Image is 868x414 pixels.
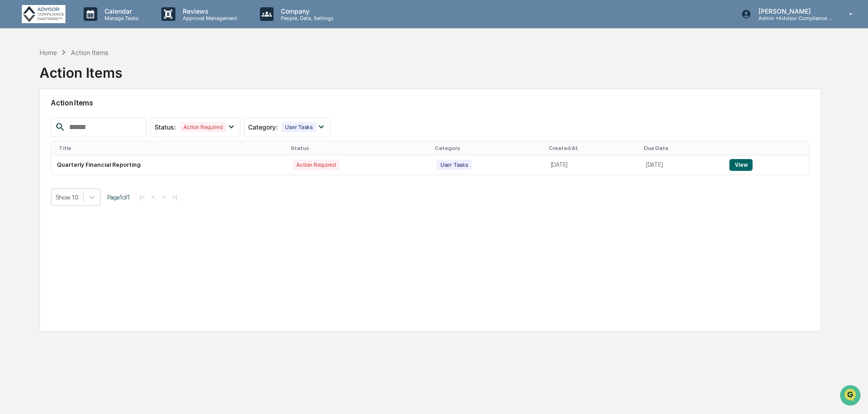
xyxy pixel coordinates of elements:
img: 1746055101610-c473b297-6a78-478c-a979-82029cc54cd1 [9,70,25,86]
button: > [159,193,168,201]
span: Attestations [75,115,113,124]
img: logo [22,5,65,24]
div: 🖐️ [9,115,16,123]
button: Start new chat [155,72,165,83]
td: [DATE] [640,155,724,175]
div: Action Required [293,160,339,170]
div: Action Required [180,122,226,132]
span: Preclearance [18,115,59,124]
p: Company [274,7,338,15]
div: Status [291,145,428,151]
div: Home [40,49,57,56]
p: [PERSON_NAME] [751,7,836,15]
span: Status : [155,123,176,131]
p: Admin • Advisor Compliance Partners [751,15,836,21]
button: < [149,193,158,201]
span: Pylon [90,154,110,161]
p: How can we help? [9,19,165,34]
div: Created At [549,145,637,151]
div: Due Date [644,145,720,151]
p: People, Data, Settings [274,15,338,21]
p: Approval Management [175,15,242,21]
span: Category : [248,123,278,131]
a: 🔎Data Lookup [5,128,61,145]
button: >| [170,193,180,201]
iframe: Open customer support [839,384,863,409]
div: Action Items [71,49,108,56]
p: Manage Tasks [97,15,143,21]
td: [DATE] [545,155,640,175]
div: 🗄️ [66,115,73,123]
div: Title [59,145,283,151]
a: 🗄️Attestations [62,111,116,127]
div: User Tasks [437,160,472,170]
a: 🖐️Preclearance [5,111,62,127]
span: Page 1 of 1 [107,194,130,201]
a: View [729,161,753,168]
h2: Action Items [51,99,809,107]
div: User Tasks [281,122,316,132]
a: Powered byPylon [64,154,110,161]
div: Start new chat [31,70,149,79]
button: |< [137,193,147,201]
div: 🔎 [9,133,16,140]
div: Action Items [40,57,122,81]
div: Category [435,145,542,151]
td: Quarterly Financial Reporting [51,155,287,175]
span: Data Lookup [18,132,57,141]
button: View [729,159,753,171]
div: We're available if you need us! [31,79,115,86]
p: Calendar [97,7,143,15]
p: Reviews [175,7,242,15]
